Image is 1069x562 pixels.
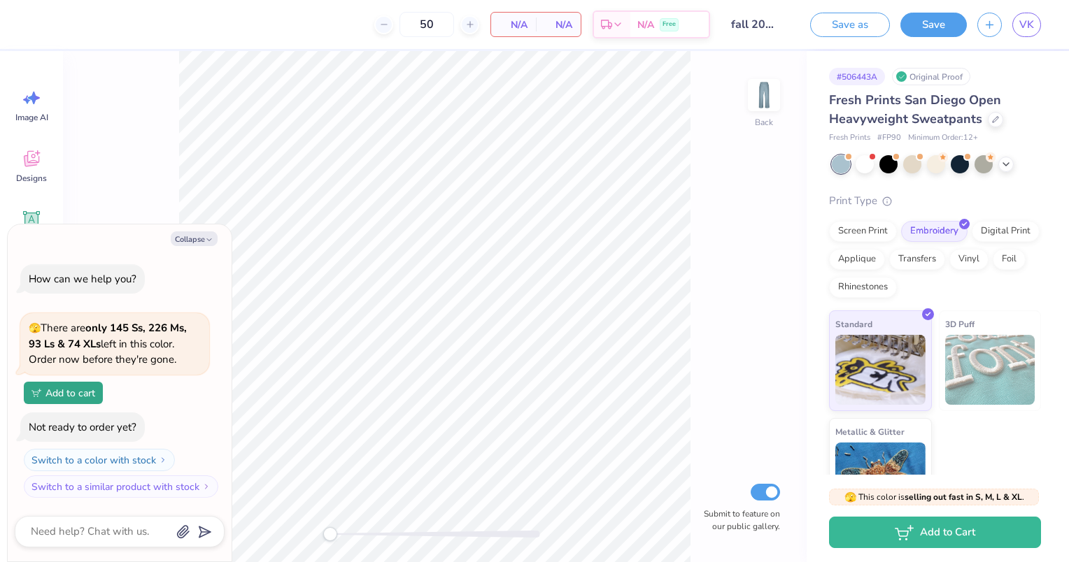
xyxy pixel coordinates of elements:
span: 🫣 [29,322,41,335]
span: N/A [544,17,572,32]
div: Foil [993,249,1026,270]
div: Screen Print [829,221,897,242]
img: Metallic & Glitter [835,442,926,512]
span: Metallic & Glitter [835,424,905,439]
button: Add to Cart [829,517,1041,548]
strong: selling out fast in S, M, L & XL [905,491,1022,503]
span: N/A [637,17,654,32]
span: Image AI [15,112,48,123]
img: Switch to a color with stock [159,456,167,464]
button: Switch to a color with stock [24,449,175,471]
label: Submit to feature on our public gallery. [696,507,780,533]
div: Not ready to order yet? [29,420,136,434]
span: Minimum Order: 12 + [908,132,978,144]
input: Untitled Design [721,10,789,38]
span: Standard [835,317,872,331]
span: N/A [500,17,528,32]
span: Designs [16,173,47,184]
input: – – [399,12,454,37]
div: Transfers [889,249,945,270]
span: VK [1019,17,1034,33]
button: Save [900,13,967,37]
div: Digital Print [972,221,1040,242]
button: Add to cart [24,382,103,404]
button: Collapse [171,231,218,246]
div: Vinyl [949,249,989,270]
div: How can we help you? [29,272,136,286]
span: This color is . [844,491,1024,503]
span: 🫣 [844,491,856,504]
div: Back [755,116,773,129]
span: 3D Puff [945,317,975,331]
div: Applique [829,249,885,270]
div: Accessibility label [323,527,337,541]
div: Rhinestones [829,277,897,298]
button: Save as [810,13,890,37]
img: 3D Puff [945,335,1035,405]
span: # FP90 [877,132,901,144]
div: Print Type [829,193,1041,209]
span: Fresh Prints [829,132,870,144]
div: Original Proof [892,68,970,85]
strong: only 145 Ss, 226 Ms, 93 Ls & 74 XLs [29,321,187,351]
img: Back [750,81,778,109]
span: Free [663,20,676,29]
img: Standard [835,335,926,405]
div: # 506443A [829,68,885,85]
span: There are left in this color. Order now before they're gone. [29,321,187,366]
button: Switch to a similar product with stock [24,475,218,498]
span: Fresh Prints San Diego Open Heavyweight Sweatpants [829,92,1001,127]
img: Add to cart [31,389,41,397]
img: Switch to a similar product with stock [202,482,211,491]
a: VK [1012,13,1041,37]
div: Embroidery [901,221,968,242]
